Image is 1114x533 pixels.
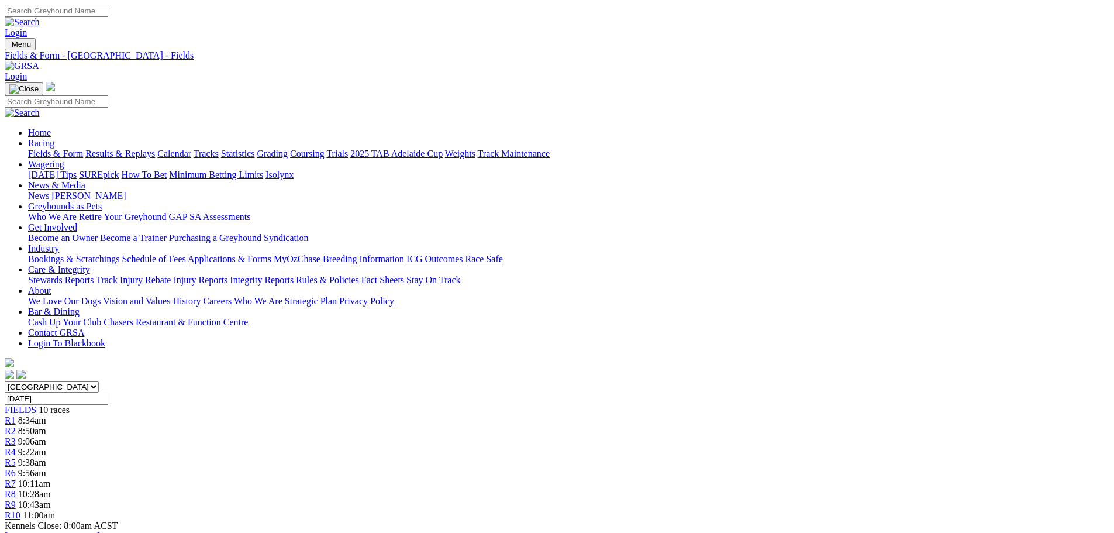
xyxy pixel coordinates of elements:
a: ICG Outcomes [406,254,463,264]
div: Care & Integrity [28,275,1109,286]
a: R4 [5,447,16,457]
a: R8 [5,489,16,499]
span: 9:06am [18,436,46,446]
a: Track Injury Rebate [96,275,171,285]
a: Industry [28,243,59,253]
span: 10:11am [18,479,50,489]
a: MyOzChase [274,254,320,264]
button: Toggle navigation [5,38,36,50]
a: Minimum Betting Limits [169,170,263,180]
a: R2 [5,426,16,436]
span: 8:50am [18,426,46,436]
a: Login [5,71,27,81]
a: Who We Are [28,212,77,222]
div: Greyhounds as Pets [28,212,1109,222]
a: SUREpick [79,170,119,180]
a: Wagering [28,159,64,169]
a: Schedule of Fees [122,254,185,264]
a: Cash Up Your Club [28,317,101,327]
a: Fields & Form - [GEOGRAPHIC_DATA] - Fields [5,50,1109,61]
a: FIELDS [5,405,36,415]
a: Stewards Reports [28,275,94,285]
a: R10 [5,510,20,520]
a: Who We Are [234,296,282,306]
a: Isolynx [265,170,294,180]
span: 9:56am [18,468,46,478]
a: Trials [326,149,348,159]
a: Login To Blackbook [28,338,105,348]
a: [PERSON_NAME] [51,191,126,201]
button: Toggle navigation [5,82,43,95]
span: 9:22am [18,447,46,457]
a: About [28,286,51,295]
span: R5 [5,458,16,467]
a: Integrity Reports [230,275,294,285]
a: Weights [445,149,475,159]
div: Bar & Dining [28,317,1109,328]
a: Purchasing a Greyhound [169,233,261,243]
span: 11:00am [23,510,55,520]
a: Privacy Policy [339,296,394,306]
a: Fields & Form [28,149,83,159]
div: Get Involved [28,233,1109,243]
a: Rules & Policies [296,275,359,285]
a: Chasers Restaurant & Function Centre [104,317,248,327]
a: Calendar [157,149,191,159]
a: Get Involved [28,222,77,232]
a: R9 [5,500,16,510]
a: [DATE] Tips [28,170,77,180]
img: facebook.svg [5,370,14,379]
a: 2025 TAB Adelaide Cup [350,149,443,159]
a: Racing [28,138,54,148]
a: R7 [5,479,16,489]
a: Grading [257,149,288,159]
a: Applications & Forms [188,254,271,264]
img: Search [5,108,40,118]
img: twitter.svg [16,370,26,379]
a: Careers [203,296,232,306]
div: Wagering [28,170,1109,180]
a: R3 [5,436,16,446]
a: Breeding Information [323,254,404,264]
input: Search [5,95,108,108]
a: Home [28,128,51,137]
a: R1 [5,415,16,425]
span: 10 races [39,405,70,415]
a: R6 [5,468,16,478]
a: Injury Reports [173,275,227,285]
a: News & Media [28,180,85,190]
a: Become an Owner [28,233,98,243]
a: How To Bet [122,170,167,180]
a: News [28,191,49,201]
a: GAP SA Assessments [169,212,251,222]
img: Search [5,17,40,27]
a: Results & Replays [85,149,155,159]
img: logo-grsa-white.png [46,82,55,91]
img: GRSA [5,61,39,71]
a: Race Safe [465,254,502,264]
a: We Love Our Dogs [28,296,101,306]
a: Fact Sheets [361,275,404,285]
a: Strategic Plan [285,296,337,306]
input: Select date [5,393,108,405]
img: logo-grsa-white.png [5,358,14,367]
span: 10:28am [18,489,51,499]
a: Tracks [194,149,219,159]
a: Track Maintenance [478,149,550,159]
a: Greyhounds as Pets [28,201,102,211]
a: Care & Integrity [28,264,90,274]
span: 9:38am [18,458,46,467]
img: Close [9,84,39,94]
span: 10:43am [18,500,51,510]
a: Coursing [290,149,325,159]
a: Stay On Track [406,275,460,285]
a: History [173,296,201,306]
